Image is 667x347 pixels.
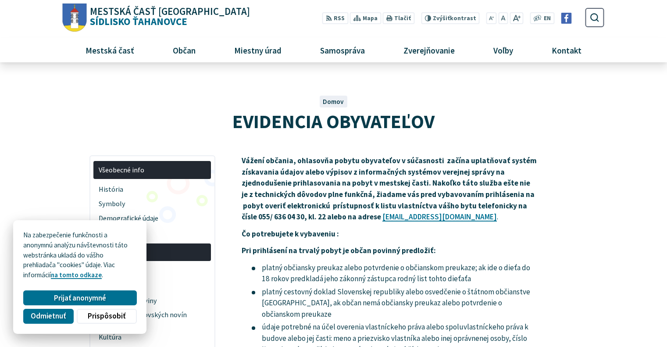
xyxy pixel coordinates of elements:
[93,225,211,240] a: Civilná ochrana
[258,212,381,222] strong: 055/ 636 04 30, kl. 22 alebo na adrese
[322,12,348,24] a: RSS
[23,309,73,324] button: Odmietnuť
[93,265,211,279] a: Aktuality
[490,38,517,62] span: Voľby
[334,14,345,23] span: RSS
[157,38,211,62] a: Občan
[99,197,206,211] span: Symboly
[93,243,211,261] a: Aktivita
[23,290,136,305] button: Prijať anonymné
[99,225,206,240] span: Civilná ochrana
[252,262,538,285] li: platný občiansky preukaz alebo potvrdenie o občianskom preukaze; ak ide o dieťa do 18 rokov predk...
[82,38,137,62] span: Mestská časť
[23,230,136,280] p: Na zabezpečenie funkčnosti a anonymnú analýzu návštevnosti táto webstránka ukladá do vášho prehli...
[394,15,411,22] span: Tlačiť
[93,161,211,179] a: Všeobecné info
[252,286,538,320] li: platný cestovný doklad Slovenskej republiky alebo osvedčenie o štátnom občianstve [GEOGRAPHIC_DAT...
[90,7,250,17] span: Mestská časť [GEOGRAPHIC_DATA]
[383,12,414,24] button: Tlačiť
[363,14,378,23] span: Mapa
[93,211,211,225] a: Demografické údaje
[498,12,508,24] button: Nastaviť pôvodnú veľkosť písma
[388,38,471,62] a: Zverejňovanie
[99,211,206,225] span: Demografické údaje
[242,155,538,223] p: .
[93,182,211,197] a: História
[31,311,66,321] span: Odmietnuť
[88,311,125,321] span: Prispôsobiť
[63,4,87,32] img: Prejsť na domovskú stránku
[478,38,529,62] a: Voľby
[317,38,368,62] span: Samospráva
[99,182,206,197] span: História
[99,308,206,330] span: Čo sa do Ťahanovských novín nezmestilo
[536,38,598,62] a: Kontakt
[87,7,250,27] span: Sídlisko Ťahanovce
[93,197,211,211] a: Symboly
[99,265,206,279] span: Aktuality
[77,309,136,324] button: Prispôsobiť
[99,245,206,260] span: Aktivita
[51,271,102,279] a: na tomto odkaze
[93,279,211,293] a: Udalosti
[99,293,206,308] span: Ťahanovské noviny
[99,163,206,177] span: Všeobecné info
[549,38,585,62] span: Kontakt
[544,14,551,23] span: EN
[169,38,199,62] span: Občan
[54,293,106,303] span: Prijať anonymné
[242,156,537,222] strong: Vážení občania, ohlasovňa pobytu obyvateľov v súčasnosti začína uplatňovať systém získavania údaj...
[93,308,211,330] a: Čo sa do Ťahanovských novín nezmestilo
[218,38,297,62] a: Miestny úrad
[63,4,250,32] a: Logo Sídlisko Ťahanovce, prejsť na domovskú stránku.
[542,14,553,23] a: EN
[93,330,211,345] a: Kultúra
[421,12,479,24] button: Zvýšiťkontrast
[242,229,339,239] strong: Čo potrebujete k vybaveniu :
[304,38,381,62] a: Samospráva
[350,12,381,24] a: Mapa
[231,38,285,62] span: Miestny úrad
[232,109,435,133] span: EVIDENCIA OBYVATEĽOV
[486,12,497,24] button: Zmenšiť veľkosť písma
[382,212,497,222] a: [EMAIL_ADDRESS][DOMAIN_NAME]
[99,330,206,345] span: Kultúra
[433,15,476,22] span: kontrast
[99,279,206,293] span: Udalosti
[323,97,344,106] a: Domov
[400,38,458,62] span: Zverejňovanie
[433,14,450,22] span: Zvýšiť
[93,293,211,308] a: Ťahanovské noviny
[69,38,150,62] a: Mestská časť
[561,13,572,24] img: Prejsť na Facebook stránku
[242,246,436,255] strong: Pri prihlásení na trvalý pobyt je občan povinný predložiť:
[510,12,523,24] button: Zväčšiť veľkosť písma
